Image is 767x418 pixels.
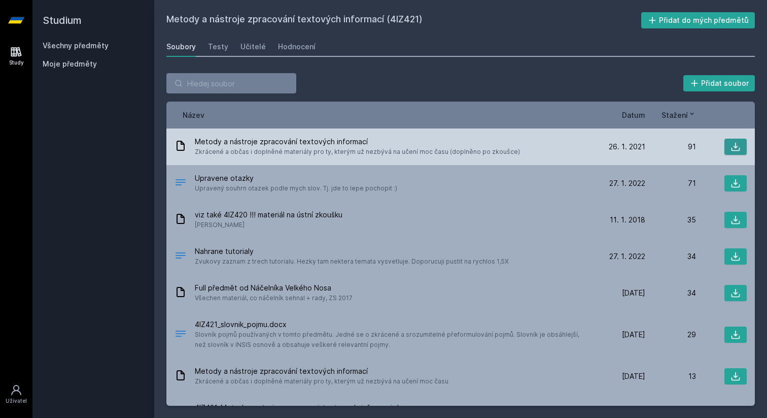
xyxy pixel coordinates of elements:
[645,142,696,152] div: 91
[166,73,296,93] input: Hledej soubor
[195,137,520,147] span: Metody a nástroje zpracování textových informací
[645,330,696,340] div: 29
[240,42,266,52] div: Učitelé
[622,371,645,381] span: [DATE]
[645,215,696,225] div: 35
[195,220,342,230] span: [PERSON_NAME]
[661,110,696,120] button: Stažení
[195,210,342,220] span: viz také 4IZ420 !!! materiál na ústní zkoušku
[2,379,30,410] a: Uživatel
[208,42,228,52] div: Testy
[645,178,696,188] div: 71
[645,251,696,262] div: 34
[195,319,590,330] span: 4IZ421_slovnik_pojmu.docx
[195,147,520,157] span: Zkrácené a občas i doplněné materiály pro ty, kterým už nezbývá na učení moc času (doplněno po zk...
[195,403,590,413] span: 4IZ421_Metody_nastroje_zpracovani_textovych_informaci.docx
[609,142,645,152] span: 26. 1. 2021
[195,293,353,303] span: Všechen materiál, co náčelník sehnal + rady, ZS 2017
[661,110,688,120] span: Stažení
[208,37,228,57] a: Testy
[195,376,448,387] span: Zkrácené a občas i doplněné materiály pro ty, kterým už nezbývá na učení moc času
[43,41,109,50] a: Všechny předměty
[175,176,187,191] div: .DOCX
[645,371,696,381] div: 13
[166,42,196,52] div: Soubory
[2,41,30,72] a: Study
[240,37,266,57] a: Učitelé
[622,288,645,298] span: [DATE]
[195,366,448,376] span: Metody a nástroje zpracování textových informací
[622,330,645,340] span: [DATE]
[195,183,397,194] span: Upravený souhrn otazek podle mych slov. Tj. jde to lepe pochopit :)
[43,59,97,69] span: Moje předměty
[6,397,27,405] div: Uživatel
[278,42,316,52] div: Hodnocení
[183,110,204,120] button: Název
[175,328,187,342] div: DOCX
[278,37,316,57] a: Hodnocení
[609,251,645,262] span: 27. 1. 2022
[166,37,196,57] a: Soubory
[610,215,645,225] span: 11. 1. 2018
[195,283,353,293] span: Full předmět od Náčelníka Velkého Nosa
[166,12,641,28] h2: Metody a nástroje zpracování textových informací (4IZ421)
[175,249,187,264] div: .TXT
[645,288,696,298] div: 34
[641,12,755,28] button: Přidat do mých předmětů
[609,178,645,188] span: 27. 1. 2022
[622,110,645,120] button: Datum
[9,59,24,67] div: Study
[683,75,755,91] button: Přidat soubor
[195,173,397,183] span: Upravene otazky
[195,256,509,267] span: Zvukovy zaznam z trech tutorialu. Hezky tam nektera temata vysvetluje. Doporucuji pustit na rychl...
[195,330,590,350] span: Slovník pojmů používaných v tomto předmětu. Jedné se o zkrácené a srozumitelné přeformulování poj...
[195,246,509,256] span: Nahrane tutorialy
